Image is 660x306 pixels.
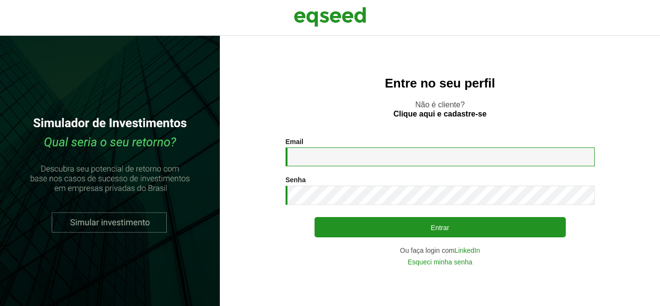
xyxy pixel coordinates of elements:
[239,100,641,118] p: Não é cliente?
[286,176,306,183] label: Senha
[455,247,480,254] a: LinkedIn
[393,110,487,118] a: Clique aqui e cadastre-se
[408,259,473,265] a: Esqueci minha senha
[294,5,366,29] img: EqSeed Logo
[239,76,641,90] h2: Entre no seu perfil
[286,138,303,145] label: Email
[286,247,595,254] div: Ou faça login com
[315,217,566,237] button: Entrar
